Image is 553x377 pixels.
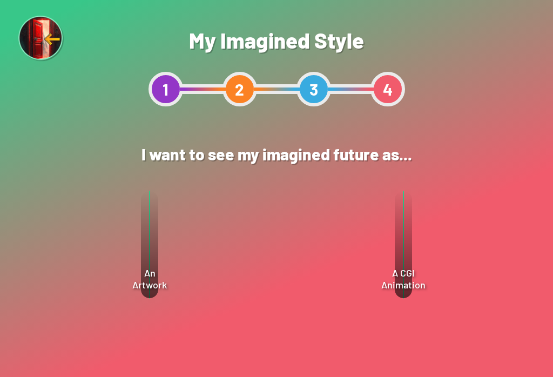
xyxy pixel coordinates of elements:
[222,72,257,106] div: 2
[141,191,158,298] div: An Artwork
[370,72,405,106] div: 4
[149,27,405,53] h1: My Imagined Style
[87,133,466,174] h2: I want to see my imagined future as...
[395,191,412,298] div: A CGI Animation
[296,72,331,106] div: 3
[18,16,65,62] img: Exit
[149,72,183,106] div: 1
